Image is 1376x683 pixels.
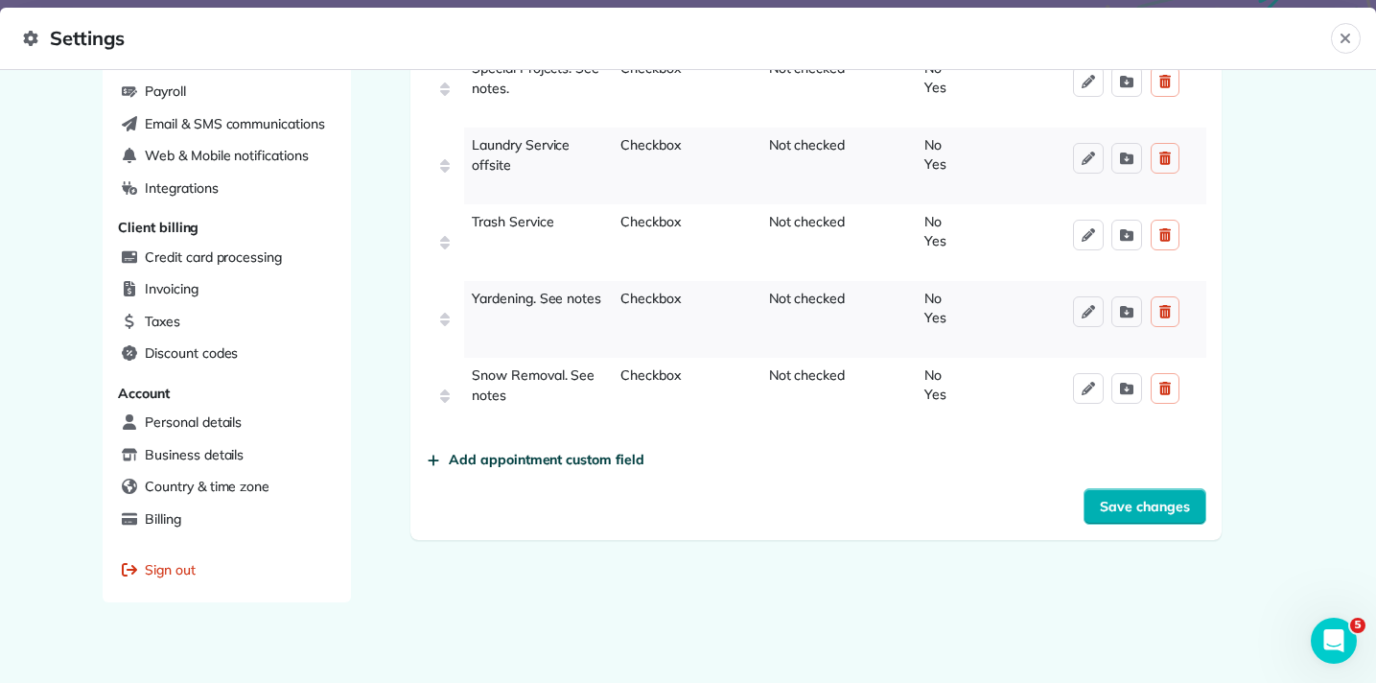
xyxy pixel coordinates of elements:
a: Payroll [114,78,339,106]
span: No [924,365,1058,385]
span: 😐 [177,422,205,460]
span: Yardening. See notes [472,290,601,307]
a: Sign out [114,556,339,585]
span: No [924,135,1058,154]
a: Credit card processing [114,244,339,272]
span: Integrations [145,178,219,198]
span: Billing [145,509,181,529]
button: Expand window [300,8,337,44]
button: Add appointment custom field [426,450,644,469]
div: Special Projects. See notes.CheckboxNot checkedNoYes [426,51,1206,128]
span: 😞 [128,422,155,460]
div: Trash ServiceCheckboxNot checkedNoYes [426,204,1206,281]
span: Email & SMS communications [145,114,325,133]
button: go back [12,8,49,44]
span: smiley reaction [217,422,267,460]
a: Billing [114,506,339,534]
span: Not checked [769,135,846,197]
iframe: Intercom live chat [1311,618,1357,664]
span: Taxes [145,312,180,331]
span: Yes [924,154,1058,174]
a: Personal details [114,409,339,437]
a: Business details [114,441,339,470]
button: Close [1331,23,1361,54]
span: Web & Mobile notifications [145,146,309,165]
span: Checkbox [620,135,681,197]
div: Close [337,8,371,42]
div: Yardening. See notesCheckboxNot checkedNoYes [426,281,1206,358]
button: Save changes [1084,488,1206,525]
a: Discount codes [114,340,339,368]
span: Checkbox [620,212,681,273]
span: Checkbox [620,289,681,350]
span: Not checked [769,59,846,120]
span: Not checked [769,365,846,427]
span: Trash Service [472,213,554,230]
span: Settings [23,23,1331,54]
a: Invoicing [114,275,339,304]
span: neutral face reaction [167,422,217,460]
span: 5 [1350,618,1365,633]
a: Open in help center [115,547,268,562]
span: Laundry Service offsite [472,136,570,174]
span: Sign out [145,560,196,579]
span: Yes [924,231,1058,250]
a: Email & SMS communications [114,110,339,139]
span: Snow Removal. See notes [472,366,595,404]
span: No [924,212,1058,231]
a: Web & Mobile notifications [114,142,339,171]
span: Discount codes [145,343,238,363]
span: Yes [924,78,1058,97]
span: Invoicing [145,279,198,298]
span: Checkbox [620,59,681,120]
span: Yes [924,385,1058,404]
span: No [924,289,1058,308]
span: Add appointment custom field [449,450,644,469]
span: Country & time zone [145,477,269,496]
span: Personal details [145,412,242,432]
span: Business details [145,445,244,464]
div: Laundry Service offsiteCheckboxNot checkedNoYes [426,128,1206,204]
span: Save changes [1100,497,1190,516]
span: Not checked [769,212,846,273]
span: Client billing [118,219,198,236]
div: Snow Removal. See notesCheckboxNot checkedNoYes [426,358,1206,435]
a: Country & time zone [114,473,339,502]
div: Did this answer your question? [23,403,361,424]
span: Special Projects. See notes. [472,59,599,97]
span: Checkbox [620,365,681,427]
span: disappointed reaction [117,422,167,460]
a: Taxes [114,308,339,337]
span: Not checked [769,289,846,350]
span: 😃 [227,422,255,460]
span: Account [118,385,170,402]
a: Integrations [114,175,339,203]
span: Credit card processing [145,247,282,267]
span: Yes [924,308,1058,327]
span: Payroll [145,82,186,101]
